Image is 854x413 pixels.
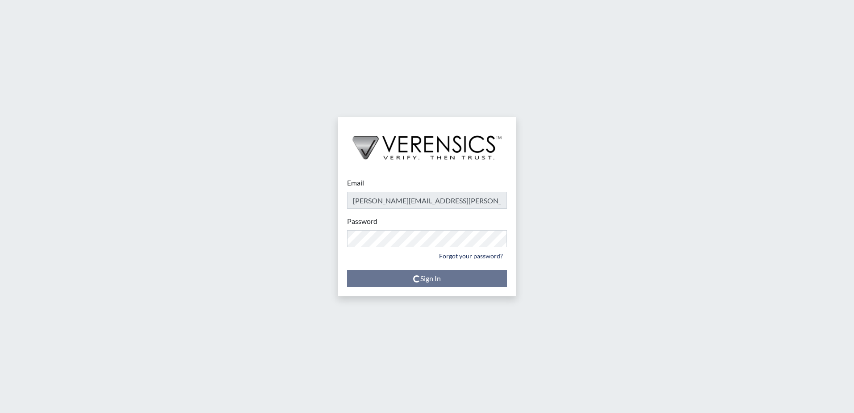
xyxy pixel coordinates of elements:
input: Email [347,192,507,209]
a: Forgot your password? [435,249,507,263]
label: Password [347,216,377,227]
label: Email [347,177,364,188]
img: logo-wide-black.2aad4157.png [338,117,516,169]
button: Sign In [347,270,507,287]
